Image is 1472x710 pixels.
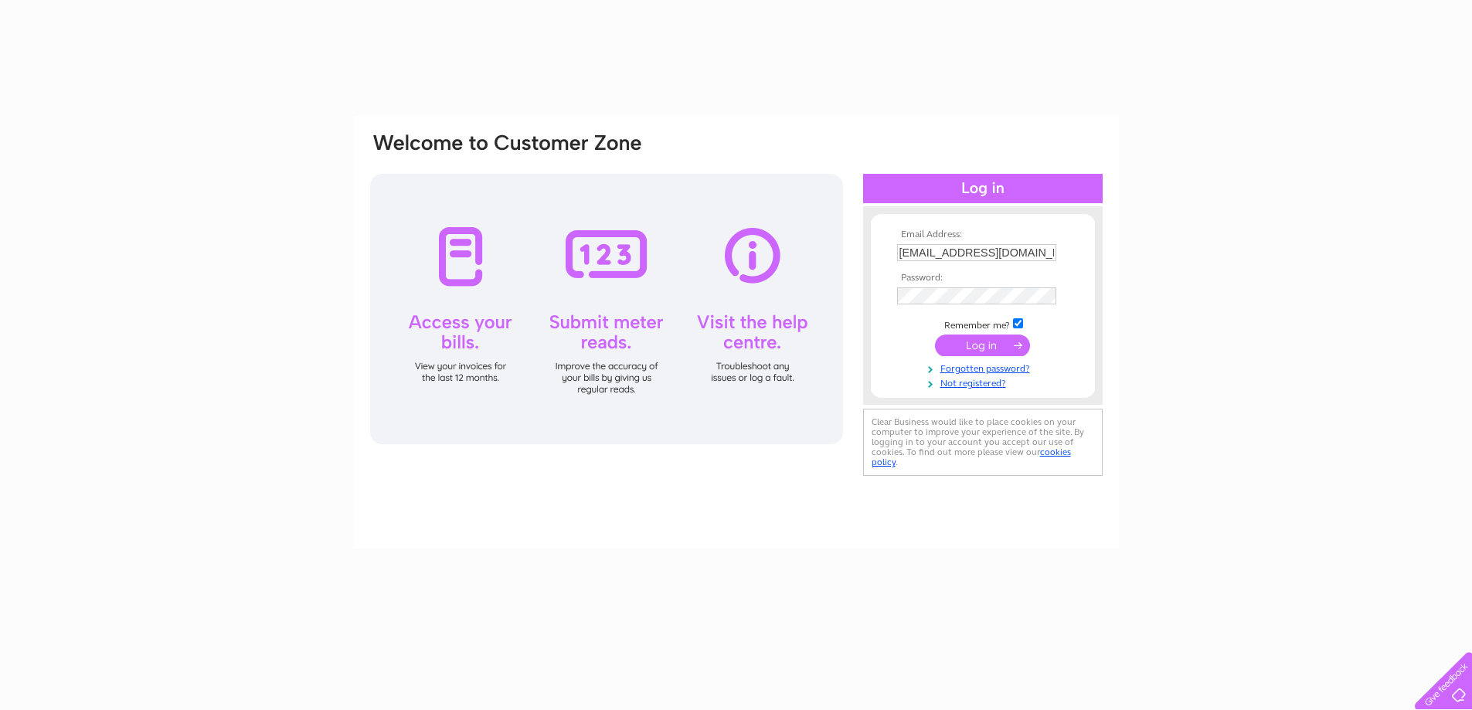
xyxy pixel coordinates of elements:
a: Forgotten password? [897,360,1073,375]
input: Submit [935,335,1030,356]
a: Not registered? [897,375,1073,389]
th: Password: [893,273,1073,284]
div: Clear Business would like to place cookies on your computer to improve your experience of the sit... [863,409,1103,476]
th: Email Address: [893,229,1073,240]
td: Remember me? [893,316,1073,331]
a: cookies policy [872,447,1071,467]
